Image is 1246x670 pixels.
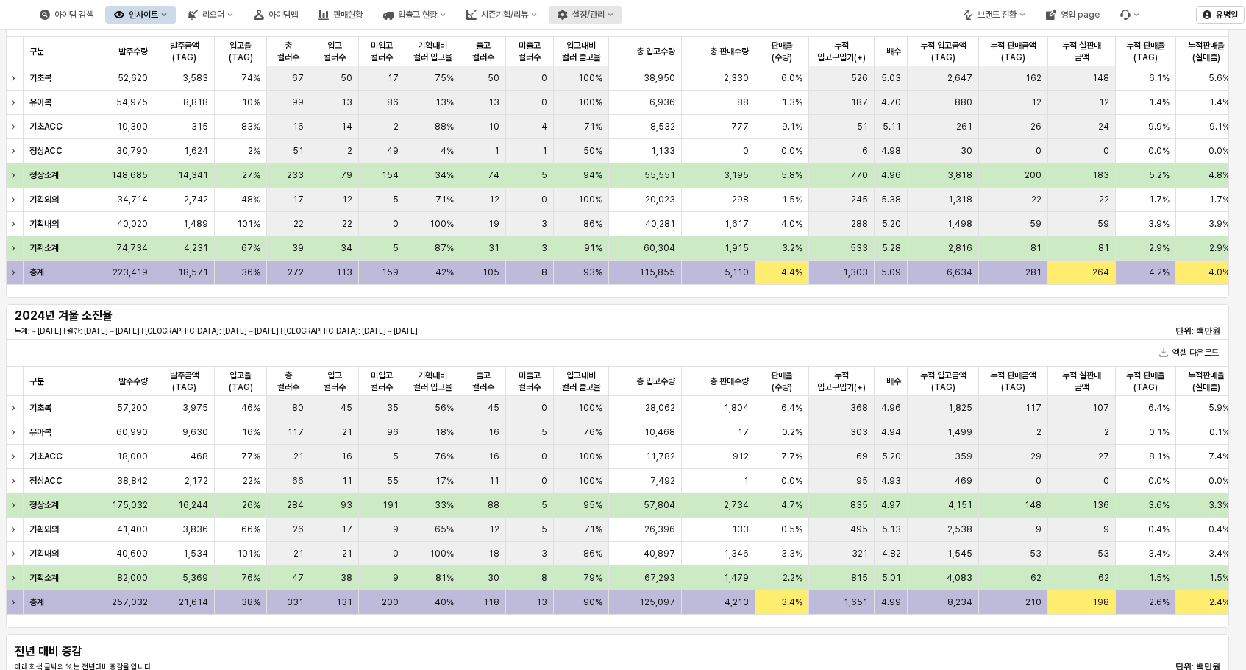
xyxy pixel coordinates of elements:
[481,10,528,20] div: 시즌기획/리뷰
[6,163,25,187] div: Expand row
[310,6,371,24] button: 판매현황
[1030,242,1042,254] span: 81
[955,96,972,108] span: 880
[29,243,59,253] strong: 기획소계
[578,194,602,205] span: 100%
[737,96,749,108] span: 88
[241,121,260,133] span: 83%
[293,121,304,133] span: 16
[1098,242,1109,254] span: 81
[393,194,399,205] span: 5
[1209,121,1230,133] span: 9.1%
[178,267,208,278] span: 18,571
[435,72,454,84] span: 75%
[273,40,304,63] span: 총 컬러수
[731,121,749,133] span: 777
[6,139,25,163] div: Expand row
[725,218,749,230] span: 1,617
[387,402,399,414] span: 35
[242,169,260,181] span: 27%
[183,96,208,108] span: 8,818
[578,402,602,414] span: 100%
[341,402,352,414] span: 45
[184,194,208,205] span: 2,742
[1098,121,1109,133] span: 24
[985,40,1042,63] span: 누적 판매금액(TAG)
[488,218,499,230] span: 19
[948,194,972,205] span: 1,318
[815,370,868,393] span: 누적 입고구입가(+)
[6,445,25,468] div: Expand row
[851,218,868,230] span: 288
[645,218,675,230] span: 40,281
[583,218,602,230] span: 86%
[105,6,176,24] button: 인사이트
[881,267,901,278] span: 5.09
[29,375,44,387] span: 구분
[1030,121,1042,133] span: 26
[178,169,208,181] span: 14,341
[6,469,25,493] div: Expand row
[947,169,972,181] span: 3,818
[29,46,44,57] span: 구분
[644,242,675,254] span: 60,304
[541,121,547,133] span: 4
[541,96,547,108] span: 0
[489,194,499,205] span: 12
[347,145,352,157] span: 2
[781,218,802,230] span: 4.0%
[725,242,749,254] span: 1,915
[1036,145,1042,157] span: 0
[242,96,260,108] span: 10%
[6,420,25,444] div: Expand row
[382,267,399,278] span: 159
[292,242,304,254] span: 39
[644,169,675,181] span: 55,551
[886,46,901,57] span: 배수
[430,218,454,230] span: 100%
[1208,72,1230,84] span: 5.6%
[651,145,675,157] span: 1,133
[782,242,802,254] span: 3.2%
[435,402,454,414] span: 56%
[1209,194,1230,205] span: 1.7%
[512,370,547,393] span: 미출고 컬러수
[6,542,25,565] div: Expand row
[1025,72,1042,84] span: 162
[288,267,304,278] span: 272
[29,97,51,107] strong: 유아복
[116,242,148,254] span: 74,734
[1153,344,1225,362] button: 엑셀 다운로드
[29,170,59,180] strong: 정상소계
[111,169,148,181] span: 148,685
[116,96,148,108] span: 54,975
[1061,10,1100,20] div: 영업 page
[782,121,802,133] span: 9.1%
[287,169,304,181] span: 233
[183,218,208,230] span: 1,489
[881,96,901,108] span: 4.70
[118,375,148,387] span: 발주수량
[850,242,868,254] span: 533
[1099,194,1109,205] span: 22
[221,370,260,393] span: 입고율(TAG)
[248,145,260,157] span: 2%
[1111,6,1148,24] div: Menu item 6
[781,402,802,414] span: 6.4%
[541,194,547,205] span: 0
[743,145,749,157] span: 0
[782,96,802,108] span: 1.3%
[29,267,44,278] strong: 총계
[947,218,972,230] span: 1,498
[179,6,242,24] button: 리오더
[6,66,25,90] div: Expand row
[202,10,224,20] div: 리오더
[182,72,208,84] span: 3,583
[29,121,63,132] strong: 기초ACC
[458,6,546,24] div: 시즌기획/리뷰
[241,72,260,84] span: 74%
[862,145,868,157] span: 6
[316,40,353,63] span: 입고 컬러수
[29,219,59,229] strong: 기획내의
[512,40,547,63] span: 미출고 컬러수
